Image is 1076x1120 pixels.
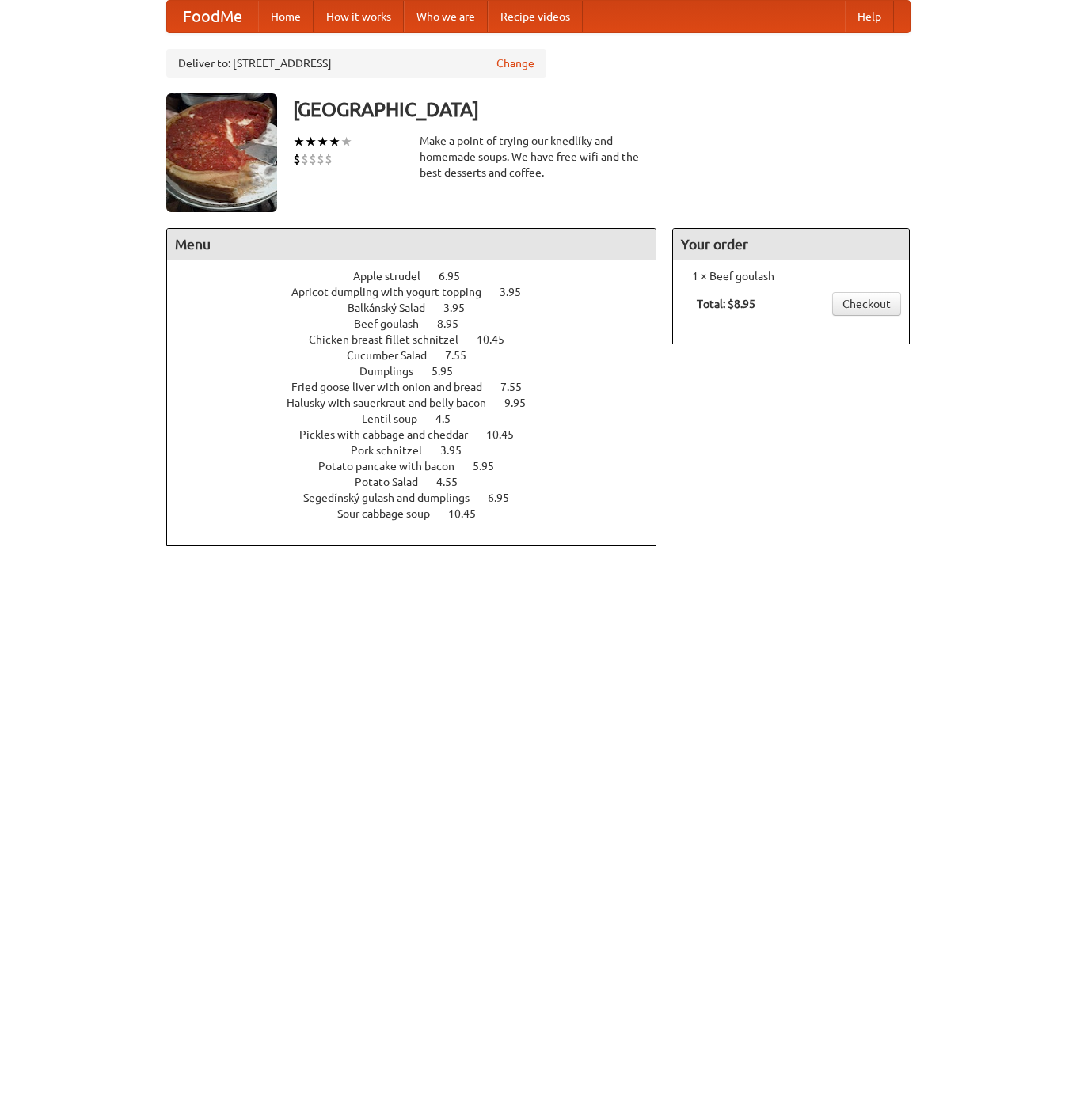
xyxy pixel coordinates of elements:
[301,150,309,168] li: $
[291,286,497,298] span: Apricot dumpling with yogurt topping
[287,397,502,409] span: Halusky with sauerkraut and belly bacon
[448,507,492,520] span: 10.45
[477,333,520,346] span: 10.45
[291,286,550,298] a: Apricot dumpling with yogurt topping 3.95
[354,317,488,330] a: Beef goulash 8.95
[293,93,911,125] h3: [GEOGRAPHIC_DATA]
[673,229,909,260] h4: Your order
[166,49,546,78] div: Deliver to: [STREET_ADDRESS]
[340,133,352,150] li: ★
[351,444,491,457] a: Pork schnitzel 3.95
[291,381,498,393] span: Fried goose liver with onion and bread
[314,1,404,32] a: How it works
[293,150,301,168] li: $
[439,270,476,283] span: 6.95
[287,397,555,409] a: Halusky with sauerkraut and belly bacon 9.95
[353,270,489,283] a: Apple strudel 6.95
[500,381,538,393] span: 7.55
[420,133,657,180] div: Make a point of trying our knedlíky and homemade soups. We have free wifi and the best desserts a...
[317,150,325,168] li: $
[355,476,434,488] span: Potato Salad
[488,1,583,32] a: Recipe videos
[353,270,436,283] span: Apple strudel
[317,133,329,150] li: ★
[299,428,484,441] span: Pickles with cabbage and cheddar
[845,1,894,32] a: Help
[318,460,523,473] a: Potato pancake with bacon 5.95
[309,150,317,168] li: $
[309,333,534,346] a: Chicken breast fillet schnitzel 10.45
[167,229,656,260] h4: Menu
[436,476,473,488] span: 4.55
[681,268,901,284] li: 1 × Beef goulash
[440,444,477,457] span: 3.95
[432,365,469,378] span: 5.95
[303,492,485,504] span: Segedínský gulash and dumplings
[351,444,438,457] span: Pork schnitzel
[337,507,446,520] span: Sour cabbage soup
[504,397,542,409] span: 9.95
[303,492,538,504] a: Segedínský gulash and dumplings 6.95
[305,133,317,150] li: ★
[404,1,488,32] a: Who we are
[167,1,258,32] a: FoodMe
[473,460,510,473] span: 5.95
[435,412,466,425] span: 4.5
[500,286,537,298] span: 3.95
[443,302,481,314] span: 3.95
[488,492,525,504] span: 6.95
[291,381,551,393] a: Fried goose liver with onion and bread 7.55
[337,507,505,520] a: Sour cabbage soup 10.45
[362,412,433,425] span: Lentil soup
[362,412,480,425] a: Lentil soup 4.5
[258,1,314,32] a: Home
[293,133,305,150] li: ★
[318,460,470,473] span: Potato pancake with bacon
[347,349,496,362] a: Cucumber Salad 7.55
[347,349,443,362] span: Cucumber Salad
[325,150,333,168] li: $
[329,133,340,150] li: ★
[697,298,755,310] b: Total: $8.95
[359,365,429,378] span: Dumplings
[832,292,901,316] a: Checkout
[166,93,277,212] img: angular.jpg
[354,317,435,330] span: Beef goulash
[348,302,494,314] a: Balkánský Salad 3.95
[486,428,530,441] span: 10.45
[348,302,441,314] span: Balkánský Salad
[355,476,487,488] a: Potato Salad 4.55
[359,365,482,378] a: Dumplings 5.95
[299,428,543,441] a: Pickles with cabbage and cheddar 10.45
[437,317,474,330] span: 8.95
[445,349,482,362] span: 7.55
[496,55,534,71] a: Change
[309,333,474,346] span: Chicken breast fillet schnitzel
